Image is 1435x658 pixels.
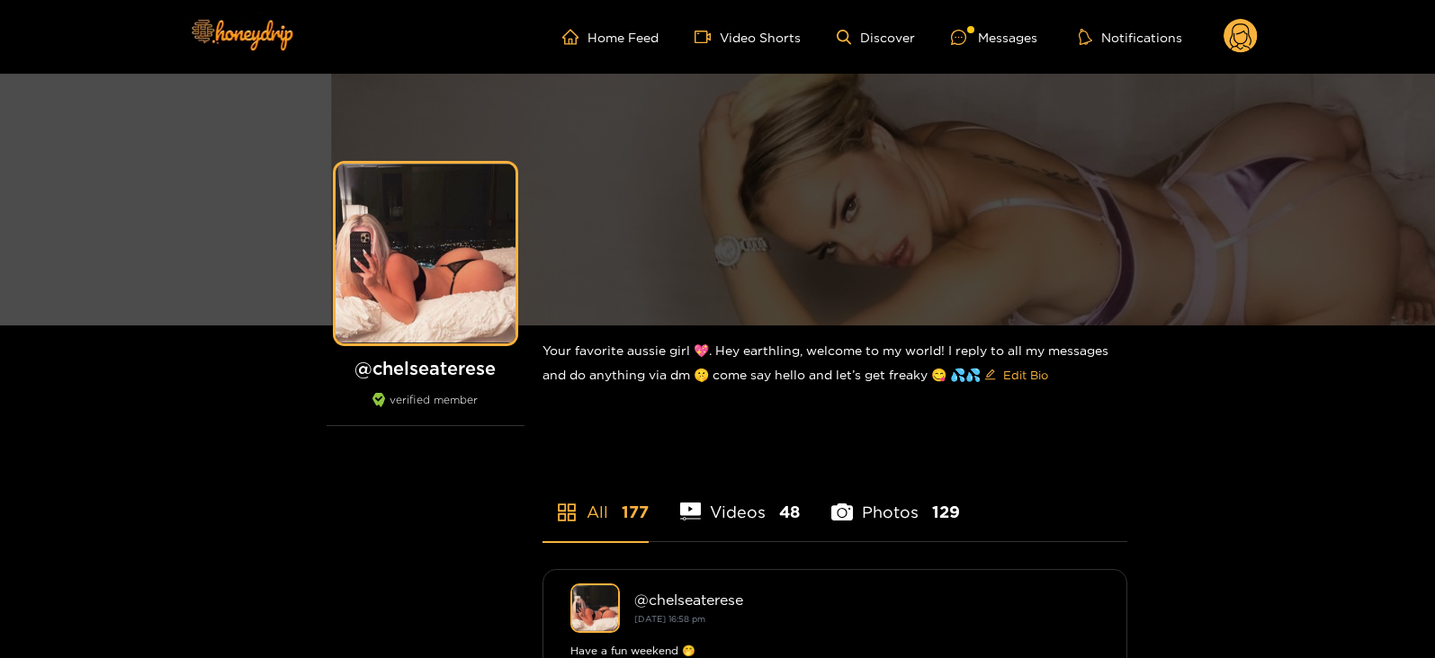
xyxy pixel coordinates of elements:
li: All [543,460,649,541]
span: appstore [556,502,578,523]
div: @ chelseaterese [634,591,1099,608]
div: Messages [951,27,1037,48]
img: chelseaterese [570,583,620,633]
button: editEdit Bio [981,360,1052,389]
span: 177 [622,501,649,523]
span: Edit Bio [1003,366,1048,384]
div: Your favorite aussie girl 💖. Hey earthling, welcome to my world! I reply to all my messages and d... [543,325,1127,404]
small: [DATE] 16:58 pm [634,614,705,624]
a: Video Shorts [695,29,801,45]
span: video-camera [695,29,720,45]
a: Discover [837,30,915,45]
li: Photos [831,460,960,541]
span: 129 [932,501,960,523]
span: home [562,29,587,45]
h1: @ chelseaterese [327,357,525,379]
div: verified member [327,393,525,426]
li: Videos [680,460,801,541]
button: Notifications [1073,28,1188,46]
a: Home Feed [562,29,659,45]
span: 48 [779,501,800,523]
span: edit [984,369,996,382]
